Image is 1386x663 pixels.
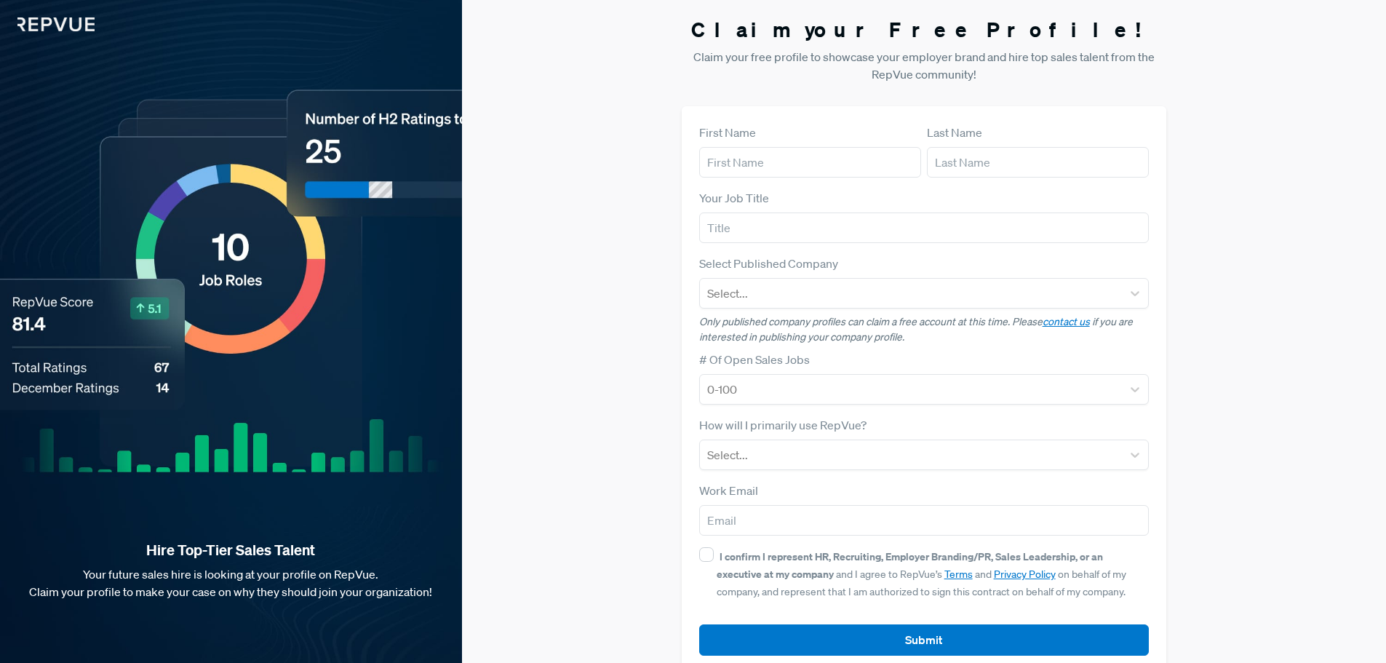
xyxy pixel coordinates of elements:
label: # Of Open Sales Jobs [699,351,810,368]
button: Submit [699,624,1150,656]
label: How will I primarily use RepVue? [699,416,867,434]
label: Your Job Title [699,189,769,207]
input: Email [699,505,1150,536]
input: Title [699,213,1150,243]
p: Your future sales hire is looking at your profile on RepVue. Claim your profile to make your case... [23,565,439,600]
label: First Name [699,124,756,141]
input: Last Name [927,147,1149,178]
strong: Hire Top-Tier Sales Talent [23,541,439,560]
span: and I agree to RepVue’s and on behalf of my company, and represent that I am authorized to sign t... [717,550,1126,598]
p: Claim your free profile to showcase your employer brand and hire top sales talent from the RepVue... [682,48,1167,83]
a: contact us [1043,315,1090,328]
label: Last Name [927,124,982,141]
strong: I confirm I represent HR, Recruiting, Employer Branding/PR, Sales Leadership, or an executive at ... [717,549,1103,581]
p: Only published company profiles can claim a free account at this time. Please if you are interest... [699,314,1150,345]
a: Terms [944,568,973,581]
a: Privacy Policy [994,568,1056,581]
label: Select Published Company [699,255,838,272]
input: First Name [699,147,921,178]
label: Work Email [699,482,758,499]
h3: Claim your Free Profile! [682,17,1167,42]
